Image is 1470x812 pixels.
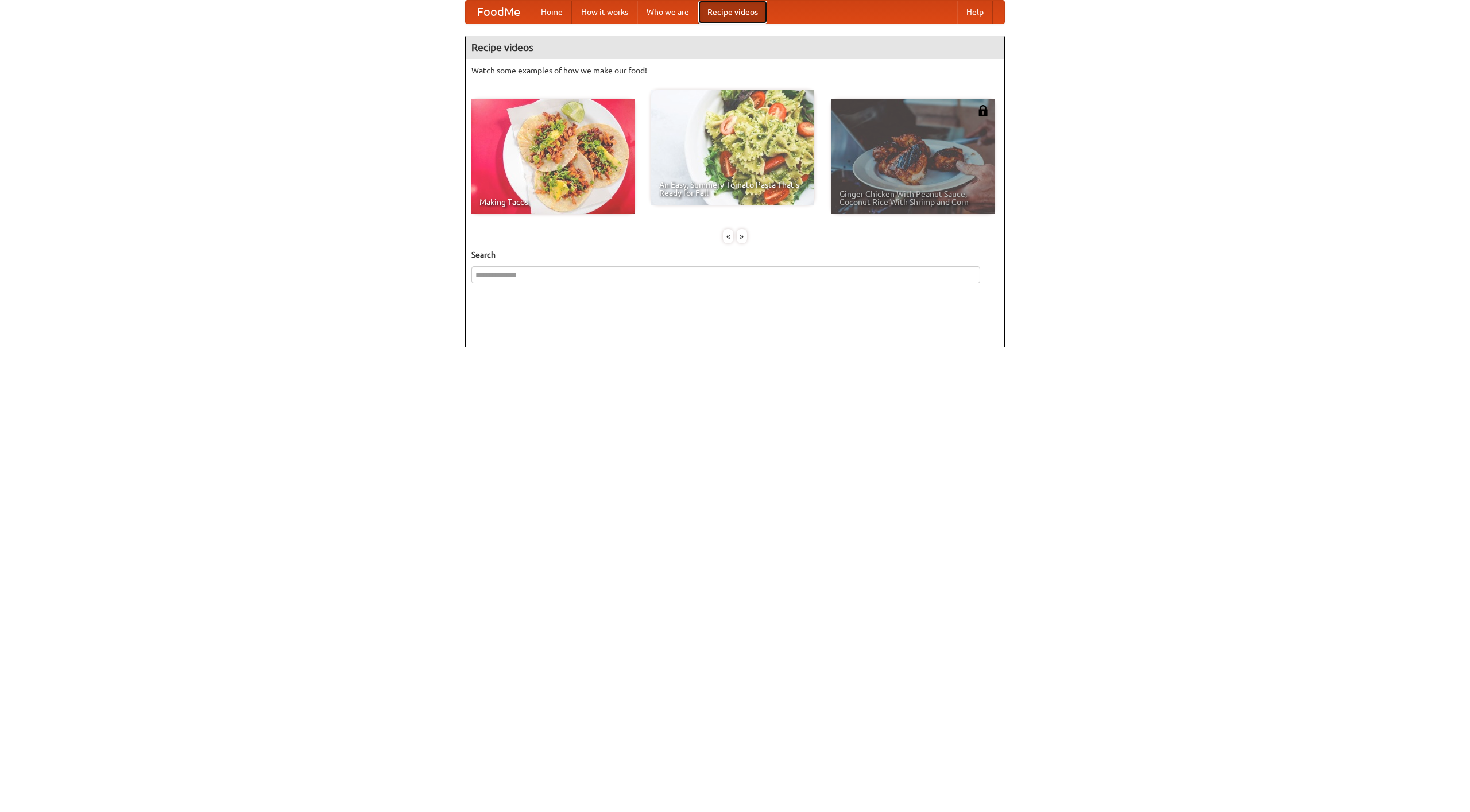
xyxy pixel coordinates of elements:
a: Help [957,1,993,24]
a: Recipe videos [698,1,767,24]
a: Who we are [637,1,698,24]
a: How it works [572,1,637,24]
img: 483408.png [977,105,989,116]
h4: Recipe videos [466,36,1004,59]
a: Home [532,1,572,24]
div: « [723,229,733,243]
p: Watch some examples of how we make our food! [471,65,999,76]
h5: Search [471,249,999,261]
a: Making Tacos [471,99,635,214]
span: Making Tacos [479,198,626,206]
span: An Easy, Summery Tomato Pasta That's Ready for Fall [659,181,806,197]
a: An Easy, Summery Tomato Pasta That's Ready for Fall [651,90,814,205]
div: » [737,229,747,243]
a: FoodMe [466,1,532,24]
